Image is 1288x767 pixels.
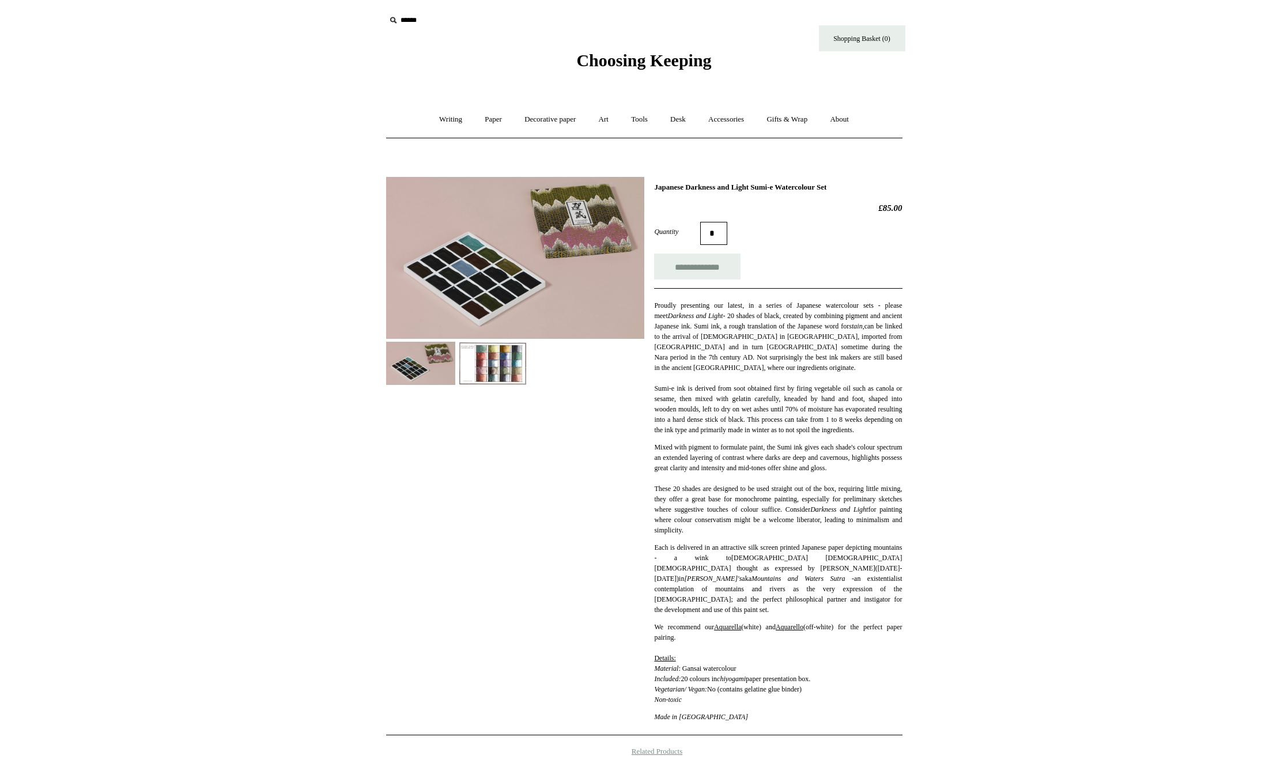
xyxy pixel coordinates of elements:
[684,575,742,583] em: [PERSON_NAME]'s
[819,104,859,135] a: About
[825,554,902,562] span: [DEMOGRAPHIC_DATA]
[849,322,864,330] em: stain,
[576,60,711,68] a: Choosing Keeping
[429,104,473,135] a: Writing
[756,104,818,135] a: Gifts & Wrap
[714,623,741,631] a: Aquarella
[654,442,902,535] p: Mixed with pigment to formulate paint, the Sumi ink gives each shade's colour spectrum an extende...
[668,312,723,320] em: Darkness and Light
[654,301,902,434] span: Proudly presenting our latest, in a series of Japanese watercolour sets - please meet - 20 shades...
[386,177,644,339] img: Japanese Darkness and Light Sumi-e Watercolour Set
[819,25,905,51] a: Shopping Basket (0)
[654,203,902,213] h2: £85.00
[654,183,902,192] h1: Japanese Darkness and Light Sumi-e Watercolour Set
[731,554,808,562] span: [DEMOGRAPHIC_DATA]
[654,685,802,693] span: No (contains gelatine glue binder)
[654,623,902,641] span: We recommend our (white) and (off-white) for the perfect paper pairing.
[654,696,681,704] em: Non-toxic
[660,104,696,135] a: Desk
[386,342,455,385] img: Japanese Darkness and Light Sumi-e Watercolour Set
[717,675,746,683] em: chiyogami
[654,675,810,683] span: 20 colours in paper presentation box.
[698,104,754,135] a: Accessories
[621,104,658,135] a: Tools
[654,664,678,672] i: Material
[654,542,902,615] p: [DEMOGRAPHIC_DATA] thought as expressed by [PERSON_NAME] in aka an existentialist contemplation o...
[654,685,707,693] em: Vegetarian/ Vegan:
[514,104,586,135] a: Decorative paper
[654,713,748,721] em: Made in [GEOGRAPHIC_DATA]
[654,675,681,683] em: Included:
[810,505,868,513] em: Darkness and Light
[588,104,619,135] a: Art
[751,575,854,583] em: Mountains and Waters Sutra -
[776,623,803,631] a: Aquarello
[654,654,736,672] span: : Gansai watercolour
[356,747,932,756] h4: Related Products
[474,104,512,135] a: Paper
[458,342,527,385] img: Japanese Darkness and Light Sumi-e Watercolour Set
[654,654,675,662] span: Details:
[576,51,711,70] span: Choosing Keeping
[654,543,902,562] span: Each is delivered in an attractive silk screen printed Japanese paper depicting mountains - a win...
[654,226,700,237] label: Quantity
